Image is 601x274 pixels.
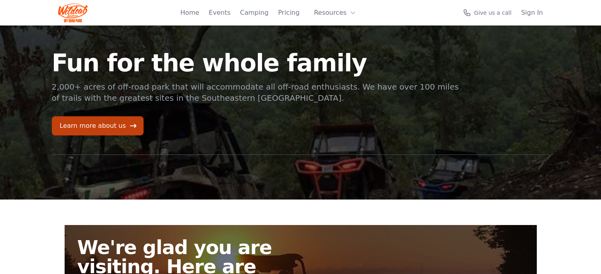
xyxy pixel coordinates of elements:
p: 2,000+ acres of off-road park that will accommodate all off-road enthusiasts. We have over 100 mi... [52,81,460,104]
a: Sign In [521,8,543,18]
a: Pricing [278,8,300,18]
span: Give us a call [474,9,512,17]
img: Wildcat Logo [58,3,88,22]
h1: Fun for the whole family [52,51,460,75]
a: Home [180,8,199,18]
a: Camping [240,8,268,18]
a: Learn more about us [52,116,144,135]
a: Give us a call [463,9,512,17]
button: Resources [309,5,361,21]
a: Events [209,8,231,18]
